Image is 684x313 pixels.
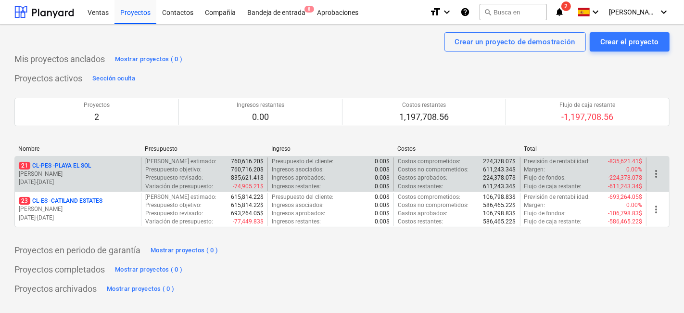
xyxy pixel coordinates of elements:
p: 611,243.34$ [483,183,516,191]
div: Mostrar proyectos ( 0 ) [151,245,218,256]
p: Mis proyectos anclados [14,53,105,65]
p: 106,798.83$ [483,209,516,218]
p: Costos restantes : [398,218,443,226]
i: format_size [430,6,441,18]
p: 0.00% [626,201,642,209]
p: Presupuesto del cliente : [272,157,333,166]
p: 835,621.41$ [231,174,264,182]
div: Mostrar proyectos ( 0 ) [115,264,183,275]
p: Gastos aprobados : [398,174,447,182]
button: Crear el proyecto [590,32,670,52]
p: 0.00$ [375,157,390,166]
p: [DATE] - [DATE] [19,178,137,186]
div: Ingreso [271,145,390,152]
p: Variación de presupuesto : [145,183,213,191]
p: Previsión de rentabilidad : [524,193,590,201]
p: Costos no comprometidos : [398,166,469,174]
p: Costos comprometidos : [398,193,460,201]
span: 8 [304,6,314,13]
div: Sección oculta [92,73,135,84]
p: -611,243.34$ [608,183,642,191]
p: Ingresos restantes [237,101,284,109]
span: search [484,8,492,16]
p: 0.00$ [375,201,390,209]
i: keyboard_arrow_down [590,6,601,18]
p: Flujo de caja restante [560,101,616,109]
p: 224,378.07$ [483,174,516,182]
p: 106,798.83$ [483,193,516,201]
button: Crear un proyecto de demostración [444,32,586,52]
p: Flujo de caja restante : [524,183,582,191]
div: Crear un proyecto de demostración [455,36,575,48]
p: 760,716.20$ [231,166,264,174]
div: Crear el proyecto [600,36,659,48]
p: Proyectos activos [14,73,82,84]
i: notifications [555,6,564,18]
p: -693,264.05$ [608,193,642,201]
span: more_vert [650,204,662,215]
p: Flujo de fondos : [524,174,566,182]
p: [PERSON_NAME] [19,205,137,213]
p: Previsión de rentabilidad : [524,157,590,166]
p: CL-ES - CATILAND ESTATES [19,197,102,205]
div: 21CL-PES -PLAYA EL SOL[PERSON_NAME][DATE]-[DATE] [19,162,137,186]
span: 23 [19,197,30,205]
div: Mostrar proyectos ( 0 ) [107,284,175,295]
p: 0.00$ [375,209,390,218]
p: [PERSON_NAME] estimado : [145,157,216,166]
i: Base de conocimientos [460,6,470,18]
p: Gastos aprobados : [398,209,447,218]
i: keyboard_arrow_down [441,6,453,18]
span: 2 [561,1,571,11]
p: Ingresos asociados : [272,166,324,174]
p: 586,465.22$ [483,218,516,226]
button: Mostrar proyectos ( 0 ) [113,52,185,67]
p: -586,465.22$ [608,218,642,226]
span: 21 [19,162,30,170]
p: Proyectos completados [14,264,105,275]
div: Total [524,145,643,152]
p: 0.00% [626,166,642,174]
p: -835,621.41$ [608,157,642,166]
p: Presupuesto objetivo : [145,166,202,174]
p: Costos restantes [399,101,449,109]
p: Proyectos archivados [14,283,97,295]
p: Flujo de fondos : [524,209,566,218]
div: Presupuesto [145,145,264,152]
p: 615,814.22$ [231,193,264,201]
p: Costos comprometidos : [398,157,460,166]
p: 0.00$ [375,166,390,174]
p: Costos no comprometidos : [398,201,469,209]
p: Presupuesto revisado : [145,174,203,182]
span: [PERSON_NAME] [609,8,657,16]
p: Presupuesto revisado : [145,209,203,218]
p: 615,814.22$ [231,201,264,209]
span: more_vert [650,168,662,180]
p: Ingresos restantes : [272,183,321,191]
p: 693,264.05$ [231,209,264,218]
p: Flujo de caja restante : [524,218,582,226]
div: Mostrar proyectos ( 0 ) [115,54,183,65]
p: 586,465.22$ [483,201,516,209]
p: 760,616.20$ [231,157,264,166]
p: -1,197,708.56 [560,111,616,123]
p: Ingresos aprobados : [272,174,325,182]
div: 23CL-ES -CATILAND ESTATES[PERSON_NAME][DATE]-[DATE] [19,197,137,222]
p: -77,449.83$ [233,218,264,226]
p: -106,798.83$ [608,209,642,218]
button: Mostrar proyectos ( 0 ) [148,243,221,258]
button: Mostrar proyectos ( 0 ) [104,281,177,297]
p: [PERSON_NAME] [19,170,137,178]
button: Sección oculta [90,71,138,86]
button: Busca en [480,4,547,20]
p: Ingresos asociados : [272,201,324,209]
p: Presupuesto objetivo : [145,201,202,209]
div: Nombre [18,145,137,152]
p: CL-PES - PLAYA EL SOL [19,162,91,170]
p: 611,243.34$ [483,166,516,174]
p: Margen : [524,166,545,174]
p: 1,197,708.56 [399,111,449,123]
p: -74,905.21$ [233,183,264,191]
p: Variación de presupuesto : [145,218,213,226]
p: Proyectos [84,101,110,109]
